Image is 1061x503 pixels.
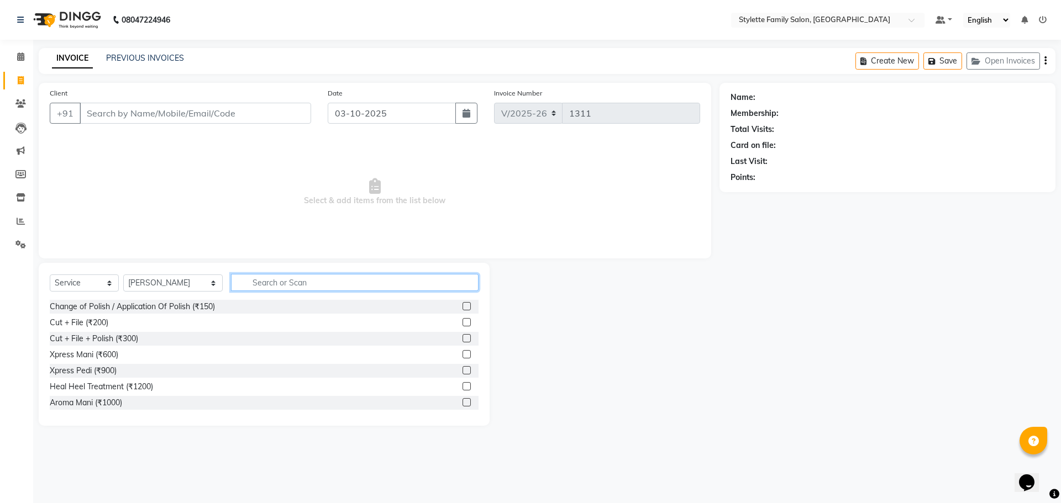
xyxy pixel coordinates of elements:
label: Invoice Number [494,88,542,98]
div: Xpress Pedi (₹900) [50,365,117,377]
input: Search by Name/Mobile/Email/Code [80,103,311,124]
div: Cut + File + Polish (₹300) [50,333,138,345]
img: logo [28,4,104,35]
div: Name: [731,92,755,103]
div: Aroma Mani (₹1000) [50,397,122,409]
div: Points: [731,172,755,183]
div: Total Visits: [731,124,774,135]
div: Heal Heel Treatment (₹1200) [50,381,153,393]
div: Change of Polish / Application Of Polish (₹150) [50,301,215,313]
input: Search or Scan [231,274,479,291]
a: INVOICE [52,49,93,68]
button: +91 [50,103,81,124]
iframe: chat widget [1015,459,1050,492]
div: Membership: [731,108,779,119]
label: Date [328,88,343,98]
div: Xpress Mani (₹600) [50,349,118,361]
span: Select & add items from the list below [50,137,700,247]
button: Save [923,52,962,70]
div: Card on file: [731,140,776,151]
button: Open Invoices [967,52,1040,70]
button: Create New [855,52,919,70]
label: Client [50,88,67,98]
b: 08047224946 [122,4,170,35]
div: Last Visit: [731,156,768,167]
a: PREVIOUS INVOICES [106,53,184,63]
div: Cut + File (₹200) [50,317,108,329]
